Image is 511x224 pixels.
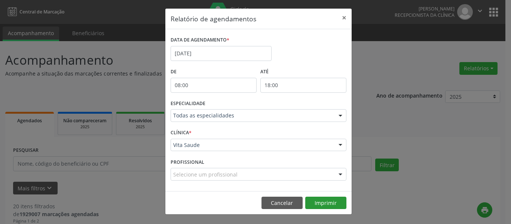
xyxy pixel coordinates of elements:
button: Imprimir [305,197,346,209]
span: Todas as especialidades [173,112,331,119]
label: ESPECIALIDADE [171,98,205,110]
label: ATÉ [260,66,346,78]
button: Cancelar [261,197,303,209]
span: Selecione um profissional [173,171,238,178]
input: Selecione uma data ou intervalo [171,46,272,61]
button: Close [337,9,352,27]
label: De [171,66,257,78]
label: DATA DE AGENDAMENTO [171,34,229,46]
label: CLÍNICA [171,127,192,139]
input: Selecione o horário inicial [171,78,257,93]
label: PROFISSIONAL [171,156,204,168]
span: Vita Saude [173,141,331,149]
input: Selecione o horário final [260,78,346,93]
h5: Relatório de agendamentos [171,14,256,24]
